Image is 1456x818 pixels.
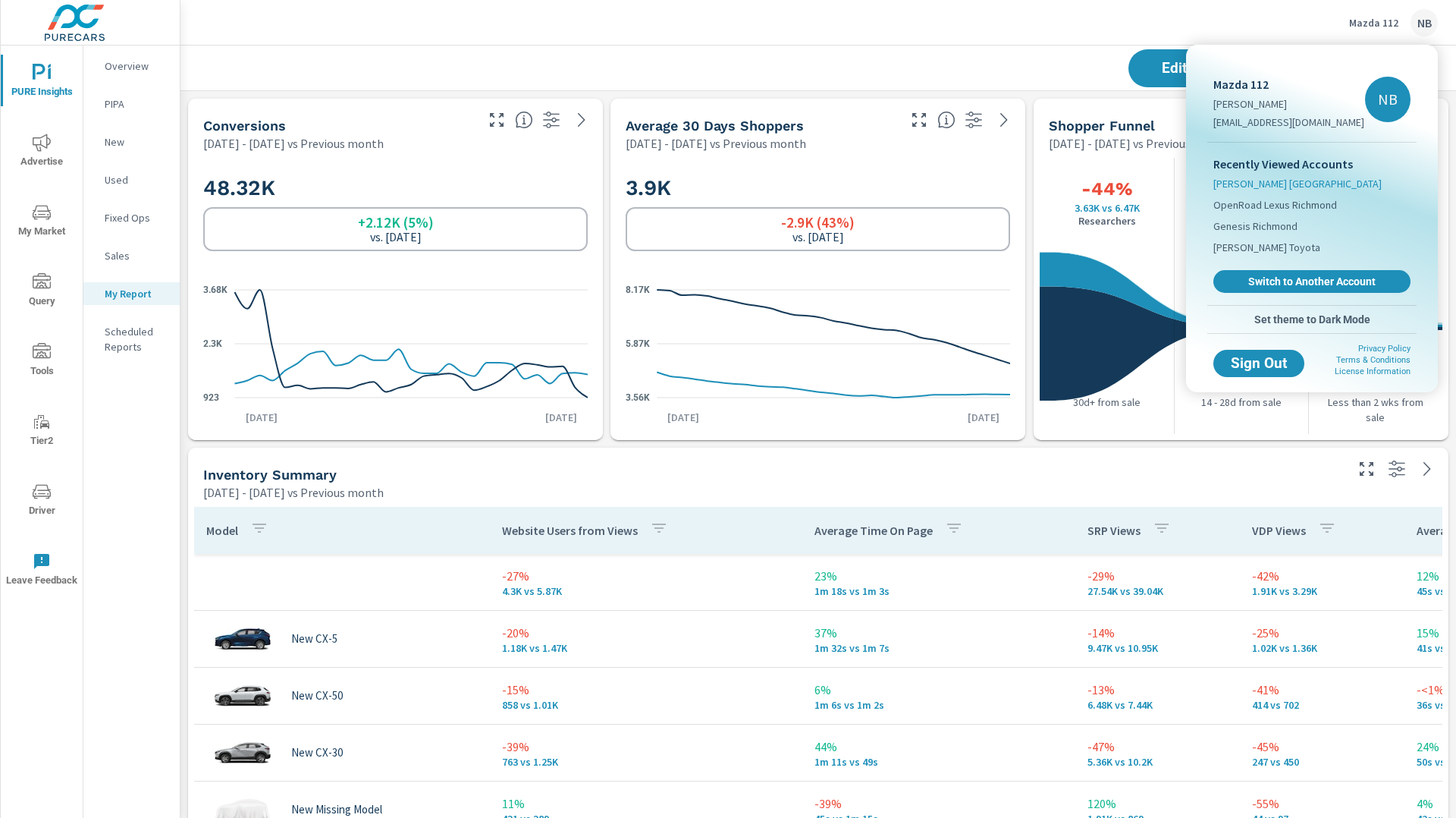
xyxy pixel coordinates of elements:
[1213,270,1410,293] a: Switch to Another Account
[1207,306,1417,333] button: Set theme to Dark Mode
[1225,357,1292,370] span: Sign Out
[1213,197,1337,212] span: OpenRoad Lexus Richmond
[1365,77,1410,122] div: NB
[1358,344,1410,354] a: Privacy Policy
[1213,96,1364,112] p: [PERSON_NAME]
[1213,219,1298,234] span: Genesis Richmond
[1213,176,1382,191] span: [PERSON_NAME] [GEOGRAPHIC_DATA]
[1213,313,1410,326] span: Set theme to Dark Mode
[1213,155,1410,173] p: Recently Viewed Accounts
[1213,350,1304,377] button: Sign Out
[1335,367,1410,376] a: License Information
[1336,355,1410,365] a: Terms & Conditions
[1222,275,1402,288] span: Switch to Another Account
[1213,75,1364,93] p: Mazda 112
[1213,115,1364,130] p: [EMAIL_ADDRESS][DOMAIN_NAME]
[1213,240,1320,255] span: [PERSON_NAME] Toyota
